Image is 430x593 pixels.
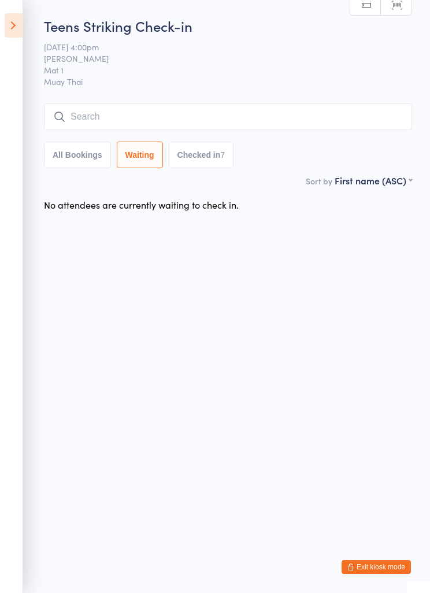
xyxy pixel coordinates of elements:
[306,175,332,187] label: Sort by
[44,16,412,35] h2: Teens Striking Check-in
[169,142,234,168] button: Checked in7
[44,103,412,130] input: Search
[44,64,394,76] span: Mat 1
[117,142,163,168] button: Waiting
[44,76,412,87] span: Muay Thai
[44,142,111,168] button: All Bookings
[44,41,394,53] span: [DATE] 4:00pm
[220,150,225,160] div: 7
[342,560,411,574] button: Exit kiosk mode
[44,53,394,64] span: [PERSON_NAME]
[44,198,239,211] div: No attendees are currently waiting to check in.
[335,174,412,187] div: First name (ASC)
